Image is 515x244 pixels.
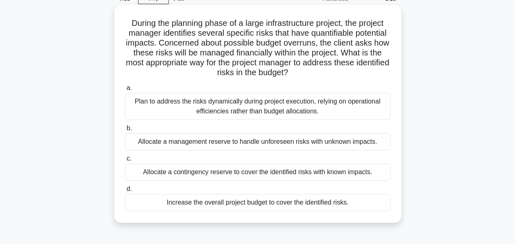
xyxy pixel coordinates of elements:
div: Plan to address the risks dynamically during project execution, relying on operational efficienci... [125,93,390,120]
div: Allocate a management reserve to handle unforeseen risks with unknown impacts. [125,133,390,150]
div: Increase the overall project budget to cover the identified risks. [125,194,390,211]
span: a. [127,84,132,91]
div: Allocate a contingency reserve to cover the identified risks with known impacts. [125,163,390,181]
span: d. [127,185,132,192]
h5: During the planning phase of a large infrastructure project, the project manager identifies sever... [124,18,391,78]
span: c. [127,155,132,162]
span: b. [127,124,132,131]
